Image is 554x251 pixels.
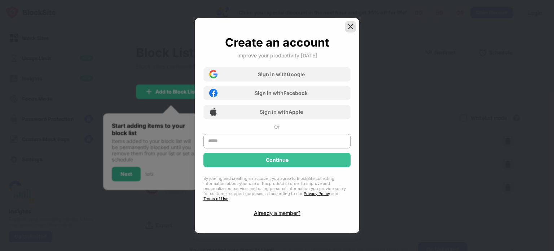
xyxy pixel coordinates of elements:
[274,124,280,130] div: Or
[266,157,289,163] div: Continue
[260,109,303,115] div: Sign in with Apple
[304,191,330,196] a: Privacy Policy
[203,196,228,201] a: Terms of Use
[209,108,217,116] img: apple-icon.png
[258,71,305,77] div: Sign in with Google
[255,90,308,96] div: Sign in with Facebook
[209,70,217,78] img: google-icon.png
[225,35,329,49] div: Create an account
[254,210,300,216] div: Already a member?
[237,52,317,59] div: Improve your productivity [DATE]
[209,89,217,97] img: facebook-icon.png
[203,176,351,201] div: By joining and creating an account, you agree to BlockSite collecting information about your use ...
